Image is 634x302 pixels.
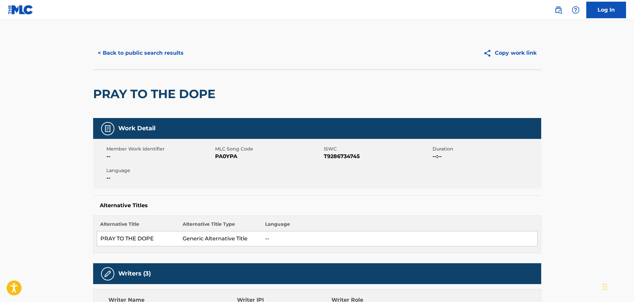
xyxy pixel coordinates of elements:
[554,6,562,14] img: search
[432,152,540,160] span: --:--
[104,125,112,133] img: Work Detail
[324,152,431,160] span: T9286734745
[106,167,213,174] span: Language
[106,146,213,152] span: Member Work Identifier
[552,3,565,17] a: Public Search
[106,174,213,182] span: --
[432,146,540,152] span: Duration
[118,270,151,277] h5: Writers (3)
[93,87,219,101] h2: PRAY TO THE DOPE
[569,3,582,17] div: Help
[324,146,431,152] span: ISWC
[603,277,607,297] div: Drag
[215,152,322,160] span: PA0YPA
[100,202,535,209] h5: Alternative Titles
[601,270,634,302] iframe: Chat Widget
[104,270,112,278] img: Writers
[572,6,580,14] img: help
[93,45,188,61] button: < Back to public search results
[179,231,262,246] td: Generic Alternative Title
[215,146,322,152] span: MLC Song Code
[479,45,541,61] button: Copy work link
[262,221,537,231] th: Language
[106,152,213,160] span: --
[97,231,179,246] td: PRAY TO THE DOPE
[179,221,262,231] th: Alternative Title Type
[8,5,33,15] img: MLC Logo
[118,125,155,132] h5: Work Detail
[586,2,626,18] a: Log In
[483,49,495,57] img: Copy work link
[97,221,179,231] th: Alternative Title
[262,231,537,246] td: --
